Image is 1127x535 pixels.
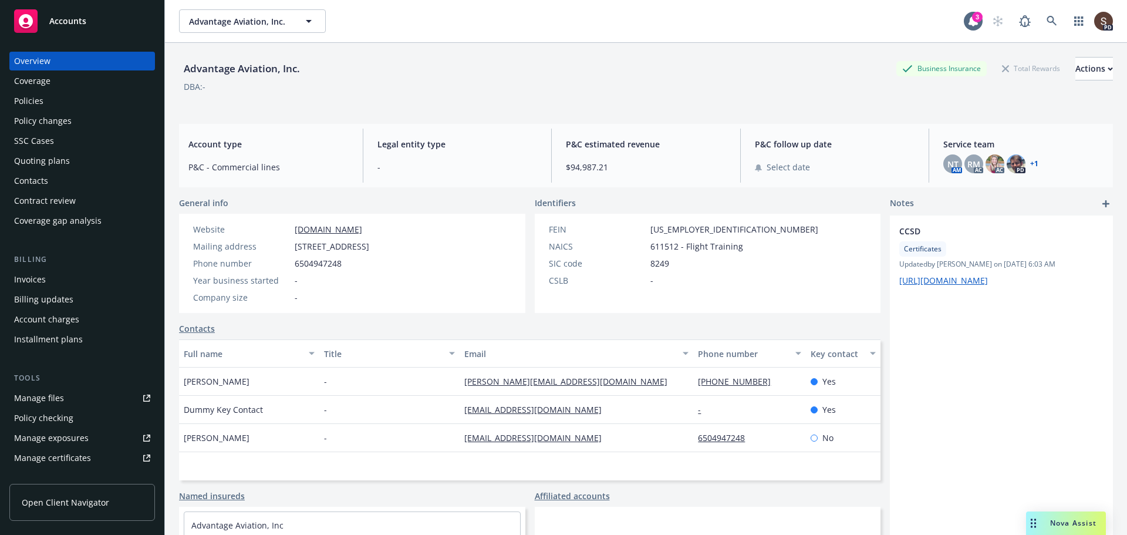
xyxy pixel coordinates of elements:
div: 3 [972,12,983,22]
span: - [377,161,538,173]
div: Phone number [193,257,290,270]
span: - [295,291,298,304]
a: [DOMAIN_NAME] [295,224,362,235]
a: +1 [1030,160,1038,167]
div: Overview [14,52,50,70]
div: Policy changes [14,112,72,130]
img: photo [1094,12,1113,31]
span: [PERSON_NAME] [184,375,249,388]
div: Manage certificates [14,449,91,467]
span: - [324,403,327,416]
span: [STREET_ADDRESS] [295,240,369,253]
span: Accounts [49,16,86,26]
span: $94,987.21 [566,161,726,173]
a: Named insureds [179,490,245,502]
span: 6504947248 [295,257,342,270]
div: Manage exposures [14,429,89,447]
span: No [822,432,834,444]
span: - [295,274,298,287]
button: Advantage Aviation, Inc. [179,9,326,33]
a: Coverage gap analysis [9,211,155,230]
a: Contacts [179,322,215,335]
button: Actions [1075,57,1113,80]
div: SSC Cases [14,132,54,150]
a: Advantage Aviation, Inc [191,520,284,531]
a: Manage certificates [9,449,155,467]
div: Drag to move [1026,512,1041,535]
div: DBA: - [184,80,205,93]
div: Title [324,348,442,360]
a: Contract review [9,191,155,210]
div: Invoices [14,270,46,289]
a: [PERSON_NAME][EMAIL_ADDRESS][DOMAIN_NAME] [464,376,677,387]
span: Certificates [904,244,942,254]
div: Full name [184,348,302,360]
div: Total Rewards [996,61,1066,76]
a: Installment plans [9,330,155,349]
a: Search [1040,9,1064,33]
button: Title [319,339,460,368]
a: [URL][DOMAIN_NAME] [899,275,988,286]
span: - [324,432,327,444]
div: NAICS [549,240,646,253]
span: - [650,274,653,287]
a: Manage claims [9,469,155,487]
a: Manage exposures [9,429,155,447]
div: Billing updates [14,290,73,309]
span: [PERSON_NAME] [184,432,249,444]
div: Company size [193,291,290,304]
div: Contract review [14,191,76,210]
a: 6504947248 [698,432,754,443]
span: P&C - Commercial lines [188,161,349,173]
span: Yes [822,375,836,388]
a: [EMAIL_ADDRESS][DOMAIN_NAME] [464,404,611,415]
span: - [324,375,327,388]
span: Identifiers [535,197,576,209]
div: Actions [1075,58,1113,80]
a: Coverage [9,72,155,90]
button: Nova Assist [1026,512,1106,535]
a: - [698,404,710,415]
a: Billing updates [9,290,155,309]
a: Manage files [9,389,155,408]
div: FEIN [549,223,646,235]
div: Year business started [193,274,290,287]
div: CCSDCertificatesUpdatedby [PERSON_NAME] on [DATE] 6:03 AM[URL][DOMAIN_NAME] [890,216,1113,296]
a: Policy changes [9,112,155,130]
div: CSLB [549,274,646,287]
a: SSC Cases [9,132,155,150]
span: Service team [943,138,1104,150]
span: Nova Assist [1050,518,1096,528]
div: Policies [14,92,43,110]
span: General info [179,197,228,209]
a: Accounts [9,5,155,38]
span: Open Client Navigator [22,496,109,509]
div: Website [193,223,290,235]
div: Installment plans [14,330,83,349]
span: Dummy Key Contact [184,403,263,416]
span: P&C estimated revenue [566,138,726,150]
a: [EMAIL_ADDRESS][DOMAIN_NAME] [464,432,611,443]
span: Select date [767,161,810,173]
div: Contacts [14,171,48,190]
div: Quoting plans [14,152,70,170]
img: photo [986,154,1004,173]
a: Policy checking [9,409,155,428]
div: Tools [9,372,155,384]
div: Phone number [698,348,788,360]
div: Key contact [811,348,863,360]
span: NT [947,158,959,170]
span: P&C follow up date [755,138,915,150]
div: Manage claims [14,469,73,487]
div: Policy checking [14,409,73,428]
span: Notes [890,197,914,211]
button: Email [460,339,693,368]
a: Contacts [9,171,155,190]
div: Manage files [14,389,64,408]
a: Invoices [9,270,155,289]
span: Legal entity type [377,138,538,150]
div: Advantage Aviation, Inc. [179,61,305,76]
a: Switch app [1067,9,1091,33]
div: SIC code [549,257,646,270]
